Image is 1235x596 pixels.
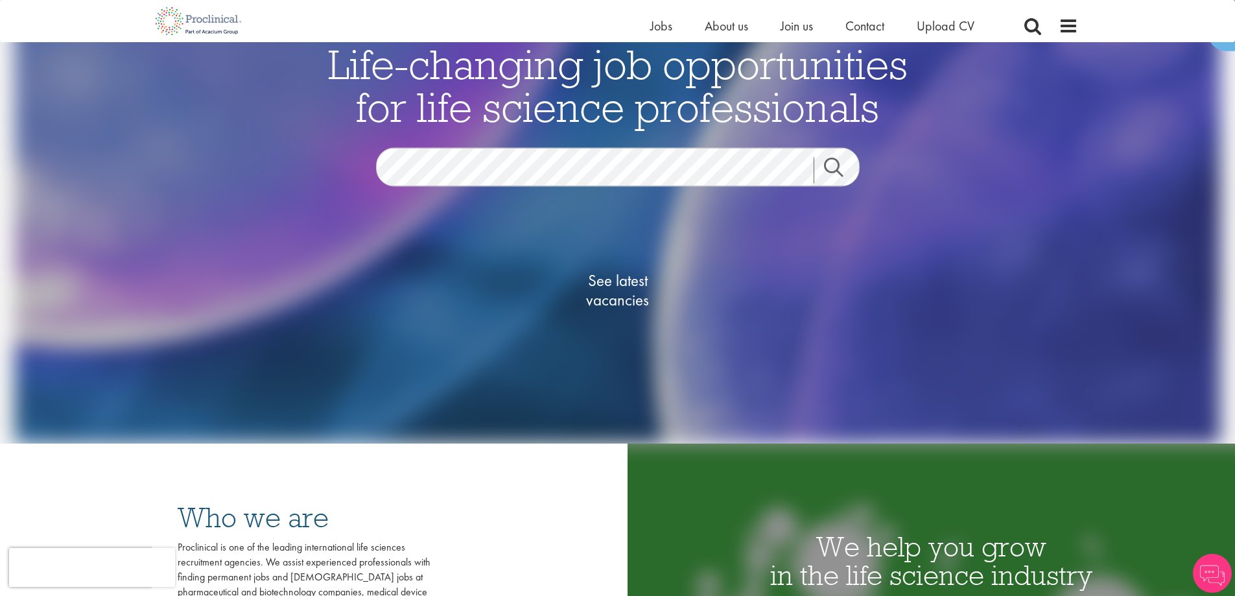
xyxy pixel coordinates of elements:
a: Upload CV [917,18,974,34]
a: Jobs [650,18,672,34]
a: About us [705,18,748,34]
iframe: reCAPTCHA [9,548,175,587]
span: Life-changing job opportunities for life science professionals [328,38,908,133]
img: Chatbot [1193,554,1232,593]
span: See latest vacancies [553,271,683,310]
a: See latestvacancies [553,219,683,362]
a: Contact [845,18,884,34]
a: Job search submit button [814,158,869,184]
h3: Who we are [178,503,430,532]
a: Join us [781,18,813,34]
